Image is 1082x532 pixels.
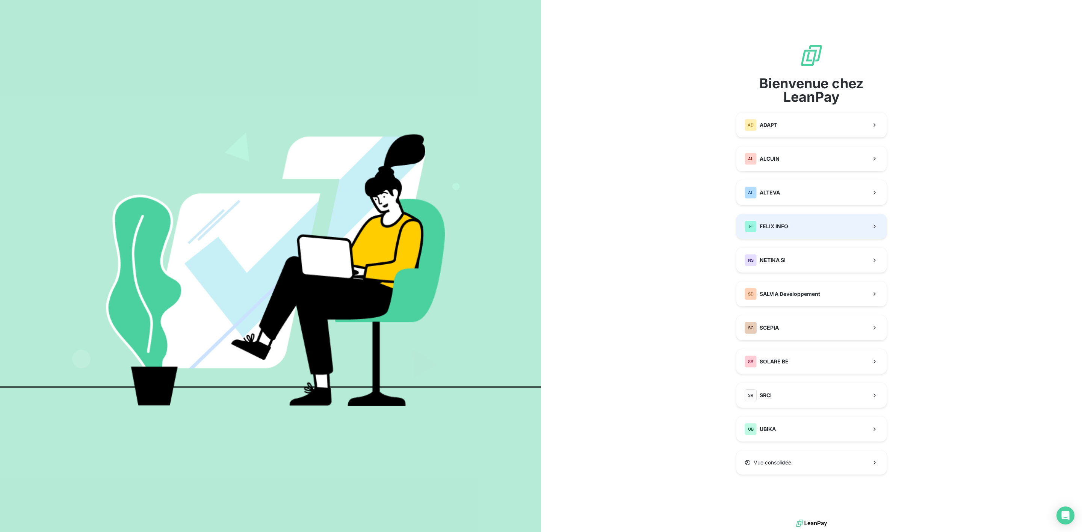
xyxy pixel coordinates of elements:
button: SRSRCI [736,383,887,408]
div: FI [745,220,757,232]
img: logo sigle [799,44,824,68]
button: SCSCEPIA [736,315,887,340]
div: AD [745,119,757,131]
button: ALALTEVA [736,180,887,205]
button: NSNETIKA SI [736,248,887,273]
div: SC [745,322,757,334]
div: NS [745,254,757,266]
button: FIFELIX INFO [736,214,887,239]
span: ALCUIN [760,155,780,163]
button: SBSOLARE BE [736,349,887,374]
span: ADAPT [760,121,777,129]
div: SB [745,356,757,368]
div: AL [745,187,757,199]
div: AL [745,153,757,165]
button: ALALCUIN [736,146,887,171]
div: SR [745,389,757,401]
div: Open Intercom Messenger [1056,506,1074,524]
span: SALVIA Developpement [760,290,820,298]
button: UBUBIKA [736,417,887,442]
button: SDSALVIA Developpement [736,282,887,306]
button: ADADAPT [736,113,887,137]
div: SD [745,288,757,300]
span: FELIX INFO [760,223,788,230]
span: Bienvenue chez LeanPay [736,77,887,104]
span: SCEPIA [760,324,779,332]
span: ALTEVA [760,189,780,196]
span: SRCI [760,392,772,399]
span: SOLARE BE [760,358,789,365]
div: UB [745,423,757,435]
img: logo [796,518,827,529]
button: Vue consolidée [736,451,887,475]
span: UBIKA [760,425,776,433]
span: Vue consolidée [754,459,791,466]
span: NETIKA SI [760,256,786,264]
